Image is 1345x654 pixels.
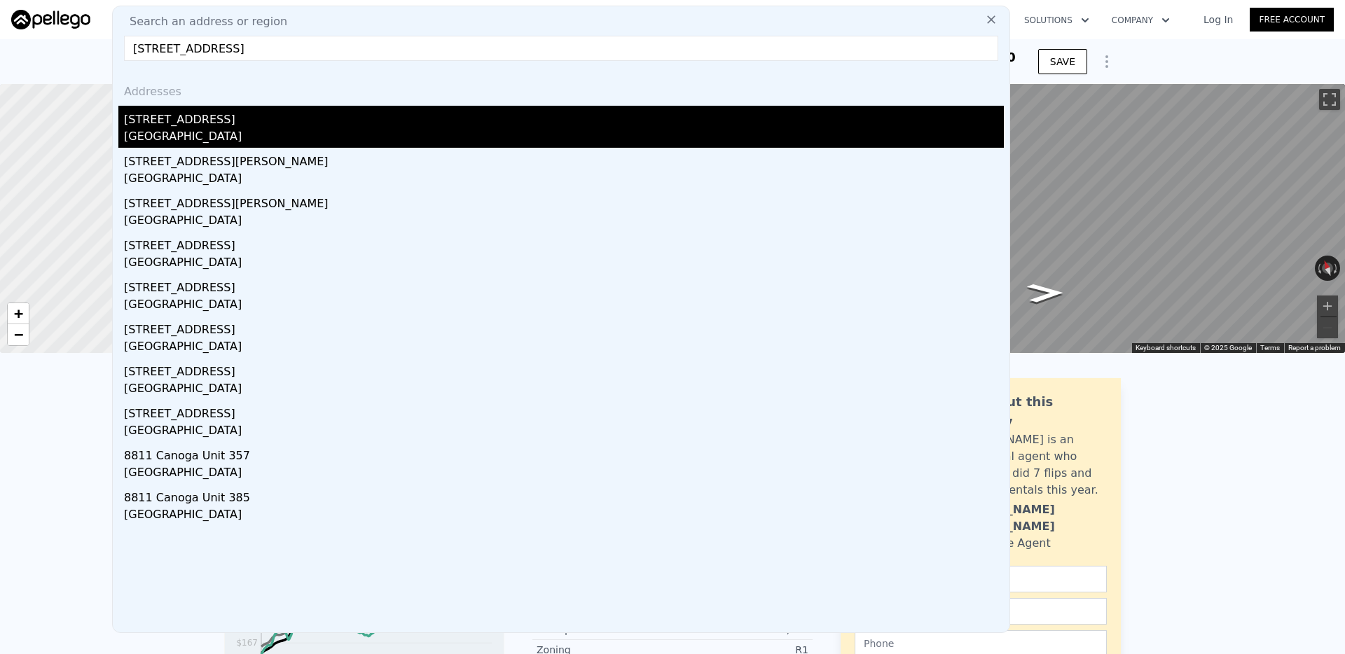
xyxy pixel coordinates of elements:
div: [STREET_ADDRESS][PERSON_NAME] [124,190,1004,212]
div: [STREET_ADDRESS] [124,358,1004,380]
div: [GEOGRAPHIC_DATA] [124,128,1004,148]
div: Addresses [118,72,1004,106]
div: [PERSON_NAME] is an active local agent who personally did 7 flips and bought 3 rentals this year. [951,431,1107,499]
path: Go East, Lanark St [1012,279,1080,307]
div: [GEOGRAPHIC_DATA] [124,296,1004,316]
button: Toggle fullscreen view [1319,89,1340,110]
a: Terms (opens in new tab) [1260,344,1280,352]
div: [GEOGRAPHIC_DATA] [124,464,1004,484]
a: Free Account [1250,8,1334,32]
button: Reset the view [1318,255,1337,282]
tspan: $167 [236,638,258,648]
a: Zoom out [8,324,29,345]
a: Report a problem [1288,344,1341,352]
button: Solutions [1013,8,1101,33]
input: Enter an address, city, region, neighborhood or zip code [124,36,998,61]
img: Pellego [11,10,90,29]
button: Company [1101,8,1181,33]
span: Search an address or region [118,13,287,30]
div: 8811 Canoga Unit 357 [124,442,1004,464]
div: [STREET_ADDRESS] [124,106,1004,128]
a: Log In [1187,13,1250,27]
div: [STREET_ADDRESS] [124,274,1004,296]
div: [GEOGRAPHIC_DATA] [124,254,1004,274]
div: [GEOGRAPHIC_DATA] [124,506,1004,526]
div: [STREET_ADDRESS] [124,232,1004,254]
div: Ask about this property [951,392,1107,431]
span: − [14,326,23,343]
button: Rotate counterclockwise [1315,256,1323,281]
div: [PERSON_NAME] [PERSON_NAME] [951,501,1107,535]
div: [STREET_ADDRESS][PERSON_NAME] [124,148,1004,170]
div: [GEOGRAPHIC_DATA] [124,380,1004,400]
div: [GEOGRAPHIC_DATA] [124,212,1004,232]
div: [GEOGRAPHIC_DATA] [124,338,1004,358]
div: [GEOGRAPHIC_DATA] [124,422,1004,442]
button: Zoom in [1317,295,1338,316]
button: Keyboard shortcuts [1136,343,1196,353]
div: [GEOGRAPHIC_DATA] [124,170,1004,190]
div: [STREET_ADDRESS] [124,400,1004,422]
button: SAVE [1038,49,1087,74]
div: [STREET_ADDRESS] [124,316,1004,338]
button: Show Options [1093,48,1121,76]
button: Zoom out [1317,317,1338,338]
div: 8811 Canoga Unit 385 [124,484,1004,506]
span: + [14,305,23,322]
a: Zoom in [8,303,29,324]
button: Rotate clockwise [1333,256,1341,281]
span: © 2025 Google [1204,344,1252,352]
